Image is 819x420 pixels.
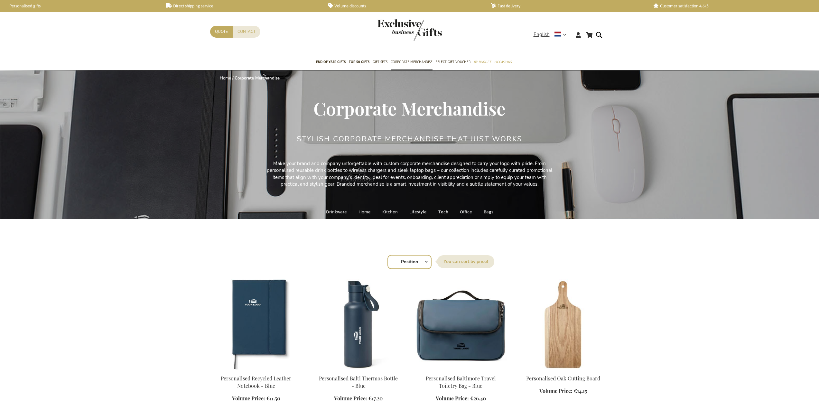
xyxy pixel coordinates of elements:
[415,367,507,373] a: Personalised Baltimore Travel Toiletry Bag - Blue
[484,208,493,216] a: Bags
[210,279,302,369] img: Personalised Recycled Leather Notebook - Blue
[220,75,231,81] a: Home
[426,375,496,389] a: Personalised Baltimore Travel Toiletry Bag - Blue
[436,395,486,402] a: Volume Price: €26.40
[265,160,554,188] p: Make your brand and company unforgettable with custom corporate merchandise designed to carry you...
[574,387,587,394] span: €14.15
[460,208,472,216] a: Office
[377,19,410,41] a: store logo
[313,96,506,120] span: Corporate Merchandise
[377,19,442,41] img: Exclusive Business gifts logo
[491,3,643,9] a: Fast delivery
[526,375,600,382] a: Personalised Oak Cutting Board
[312,367,405,373] a: Personalised Balti Thermos Bottle - Blue
[539,387,587,395] a: Volume Price: €14.15
[328,3,480,9] a: Volume discounts
[373,59,387,65] span: Gift Sets
[221,375,291,389] a: Personalised Recycled Leather Notebook - Blue
[358,208,371,216] a: Home
[166,3,318,9] a: Direct shipping service
[409,208,427,216] a: Lifestyle
[494,59,512,65] span: Occasions
[232,395,265,402] span: Volume Price:
[266,395,280,402] span: €11.50
[391,59,433,65] span: Corporate Merchandise
[319,375,398,389] a: Personalised Balti Thermos Bottle - Blue
[235,75,280,81] strong: Corporate Merchandise
[368,395,383,402] span: €17.20
[653,3,805,9] a: Customer satisfaction 4,6/5
[517,279,609,369] img: Personalised Oak Cutting Board
[415,279,507,369] img: Personalised Baltimore Travel Toiletry Bag - Blue
[334,395,383,402] a: Volume Price: €17.20
[382,208,398,216] a: Kitchen
[349,59,369,65] span: TOP 50 Gifts
[316,59,346,65] span: End of year gifts
[437,255,494,268] label: Sort By
[438,208,448,216] a: Tech
[210,26,233,38] a: Quote
[334,395,367,402] span: Volume Price:
[517,367,609,373] a: Personalised Oak Cutting Board
[474,59,491,65] span: By Budget
[312,279,405,369] img: Personalised Balti Thermos Bottle - Blue
[210,367,302,373] a: Personalised Recycled Leather Notebook - Blue
[470,395,486,402] span: €26.40
[232,395,280,402] a: Volume Price: €11.50
[297,135,522,143] h2: Stylish Corporate Merchandise That Just Works
[534,31,550,38] span: English
[233,26,260,38] a: Contact
[539,387,572,394] span: Volume Price:
[436,59,470,65] span: Select Gift Voucher
[326,208,347,216] a: Drinkware
[534,31,571,38] div: English
[3,3,155,9] a: Personalised gifts
[436,395,469,402] span: Volume Price:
